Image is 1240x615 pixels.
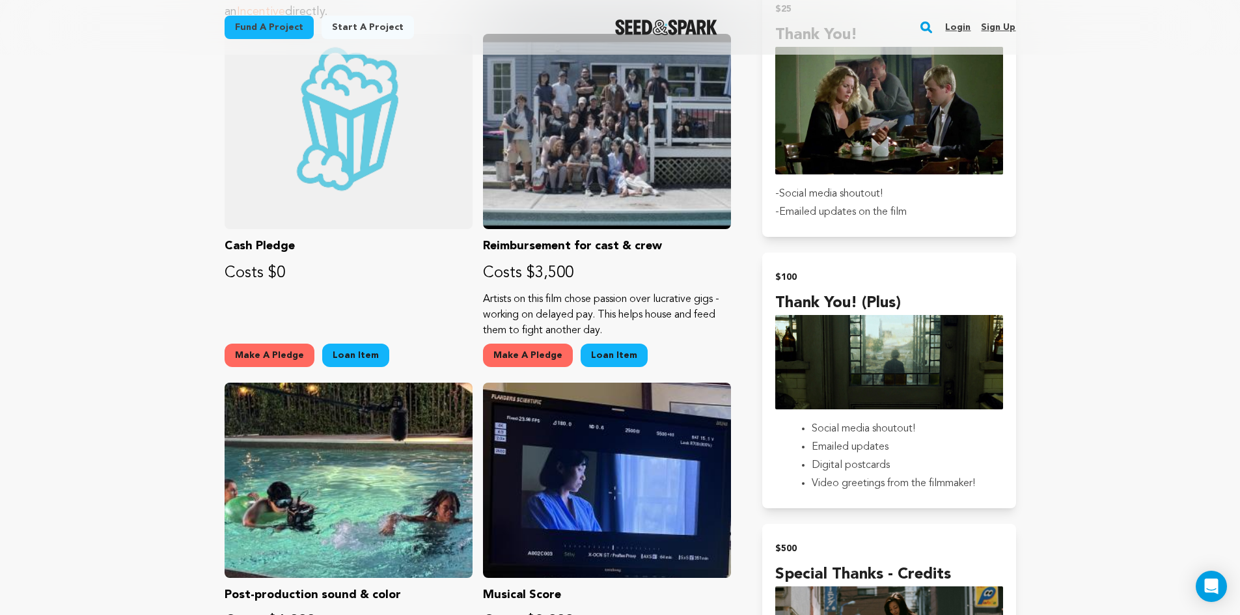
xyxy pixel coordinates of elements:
li: Social media shoutout! [812,420,987,438]
img: incentive [775,315,1002,409]
p: Reimbursement for cast & crew [483,237,731,255]
li: Digital postcards [812,456,987,474]
button: Make A Pledge [483,344,573,367]
p: Artists on this film chose passion over lucrative gigs - working on delayed pay. This helps house... [483,292,731,338]
a: Login [945,17,971,38]
p: Musical Score [483,586,731,604]
a: Loan Item [322,344,389,367]
p: -Emailed updates on the film [775,203,1002,221]
h4: Special Thanks - Credits [775,563,1002,586]
button: Make A Pledge [225,344,314,367]
h2: $500 [775,540,1002,558]
img: incentive [775,47,1002,174]
button: $100 Thank you! (Plus) incentive Social media shoutout!Emailed updatesDigital postcardsVideo gree... [762,253,1015,508]
p: Post-production sound & color [225,586,473,604]
img: Seed&Spark Logo Dark Mode [615,20,717,35]
p: Costs $3,500 [483,263,731,284]
p: -Social media shoutout! [775,185,1002,203]
li: Emailed updates [812,438,987,456]
a: Loan Item [581,344,648,367]
a: Sign up [981,17,1015,38]
a: Fund a project [225,16,314,39]
h2: $100 [775,268,1002,286]
a: Seed&Spark Homepage [615,20,717,35]
p: Cash Pledge [225,237,473,255]
a: Start a project [322,16,414,39]
div: Open Intercom Messenger [1196,571,1227,602]
h4: Thank you! (Plus) [775,292,1002,315]
p: Costs $0 [225,263,473,284]
li: Video greetings from the filmmaker! [812,474,987,493]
